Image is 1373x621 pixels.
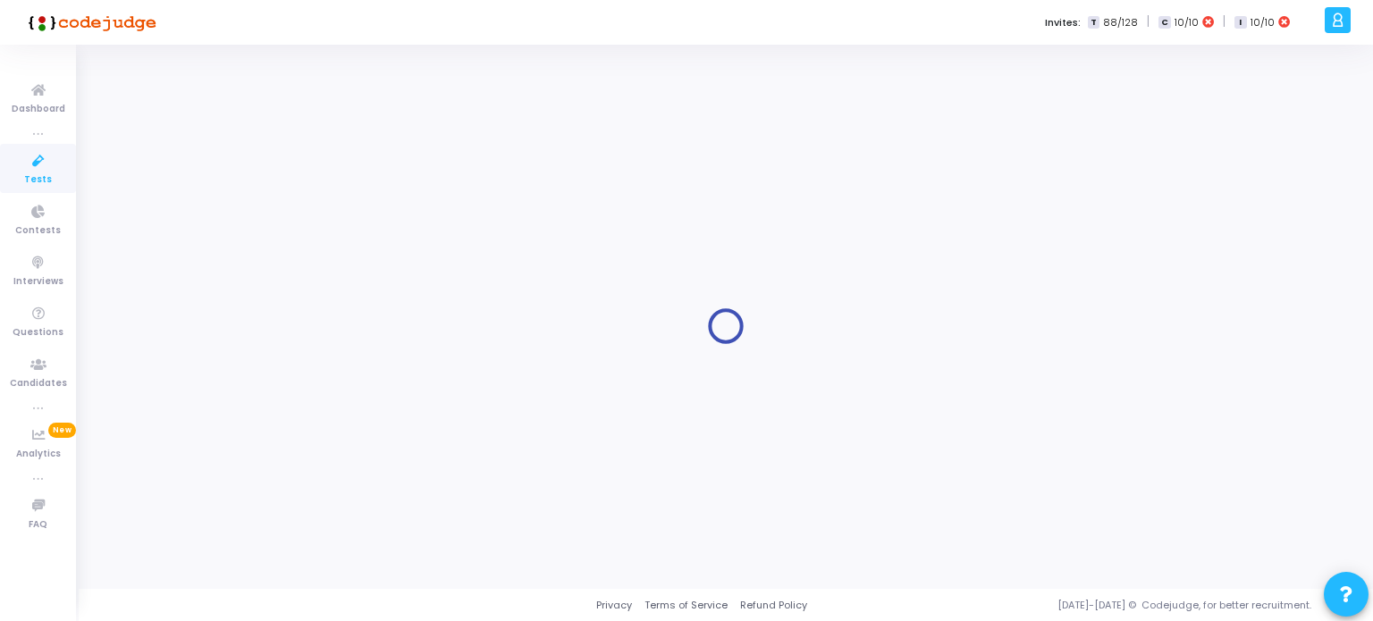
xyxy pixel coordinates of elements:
div: [DATE]-[DATE] © Codejudge, for better recruitment. [807,598,1351,613]
span: FAQ [29,517,47,533]
span: | [1147,13,1150,31]
span: Questions [13,325,63,340]
span: | [1223,13,1226,31]
span: Interviews [13,274,63,290]
a: Privacy [596,598,632,613]
span: 10/10 [1251,15,1275,30]
span: 10/10 [1175,15,1199,30]
span: Tests [24,172,52,188]
span: Dashboard [12,102,65,117]
label: Invites: [1045,15,1081,30]
span: I [1234,16,1246,29]
a: Terms of Service [644,598,728,613]
a: Refund Policy [740,598,807,613]
span: T [1088,16,1099,29]
span: Candidates [10,376,67,391]
span: Analytics [16,447,61,462]
span: 88/128 [1103,15,1138,30]
span: C [1158,16,1170,29]
span: New [48,423,76,438]
span: Contests [15,223,61,239]
img: logo [22,4,156,40]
